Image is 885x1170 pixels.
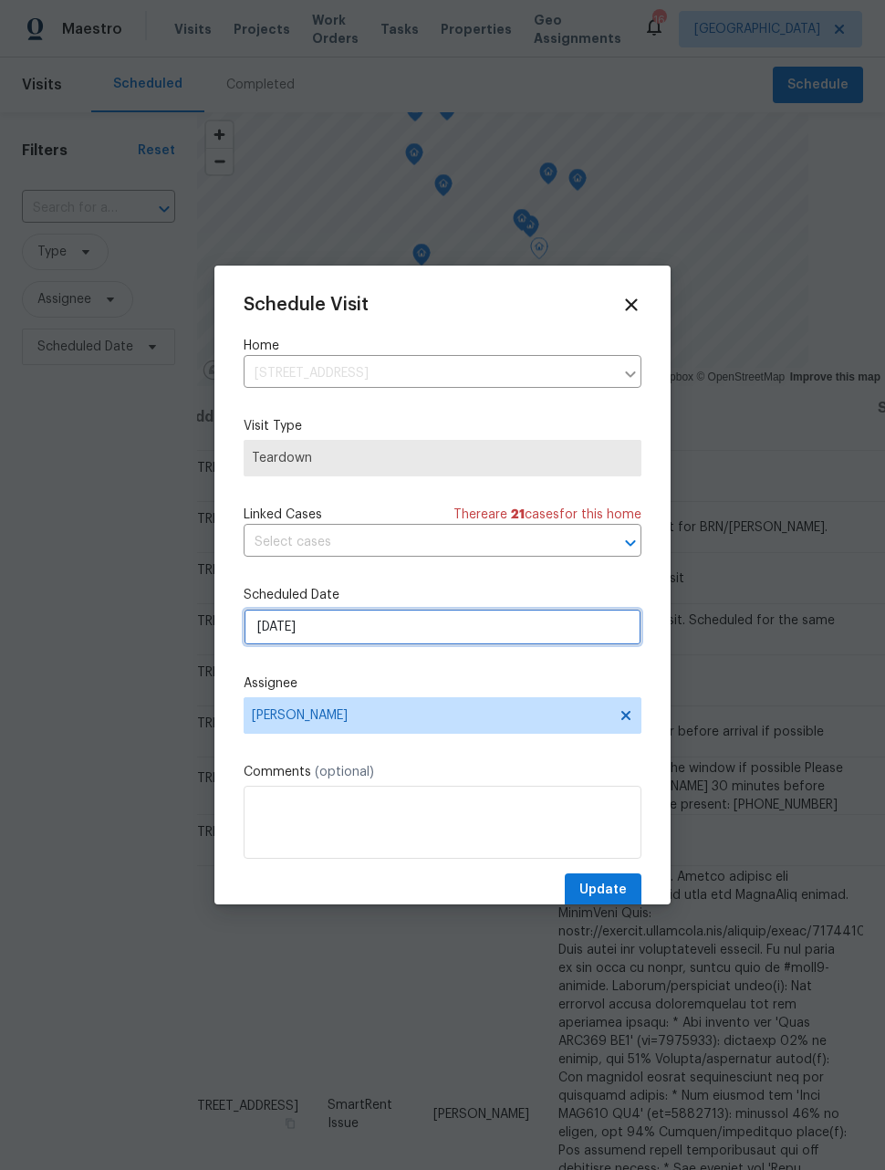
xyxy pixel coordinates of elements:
span: Close [621,295,641,315]
span: Schedule Visit [244,296,369,314]
label: Visit Type [244,417,641,435]
label: Home [244,337,641,355]
input: Select cases [244,528,590,557]
button: Update [565,873,641,907]
span: Update [579,879,627,902]
label: Scheduled Date [244,586,641,604]
button: Open [618,530,643,556]
span: Linked Cases [244,506,322,524]
label: Comments [244,763,641,781]
label: Assignee [244,674,641,693]
span: 21 [511,508,525,521]
input: M/D/YYYY [244,609,641,645]
input: Enter in an address [244,360,614,388]
span: There are case s for this home [453,506,641,524]
span: (optional) [315,766,374,778]
span: Teardown [252,449,633,467]
span: [PERSON_NAME] [252,708,609,723]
